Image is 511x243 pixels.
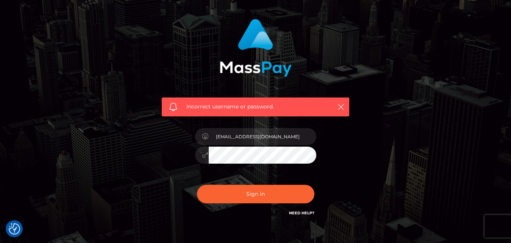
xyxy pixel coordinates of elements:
[220,19,292,77] img: MassPay Login
[9,223,20,235] button: Consent Preferences
[9,223,20,235] img: Revisit consent button
[197,185,314,203] button: Sign in
[186,103,325,111] span: Incorrect username or password.
[209,128,316,145] input: Username...
[289,210,314,215] a: Need Help?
